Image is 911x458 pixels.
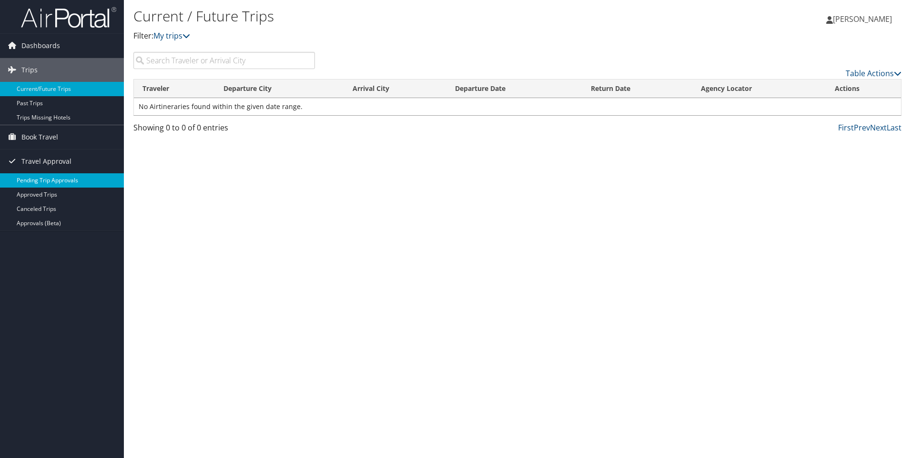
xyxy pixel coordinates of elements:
th: Arrival City: activate to sort column ascending [344,80,446,98]
span: [PERSON_NAME] [833,14,892,24]
span: Travel Approval [21,149,71,173]
p: Filter: [133,30,646,42]
th: Actions [826,80,901,98]
span: Book Travel [21,125,58,149]
th: Departure Date: activate to sort column descending [446,80,582,98]
th: Traveler: activate to sort column ascending [134,80,215,98]
a: Table Actions [846,68,901,79]
span: Dashboards [21,34,60,58]
div: Showing 0 to 0 of 0 entries [133,122,315,138]
h1: Current / Future Trips [133,6,646,26]
th: Return Date: activate to sort column ascending [582,80,692,98]
a: Last [887,122,901,133]
span: Trips [21,58,38,82]
td: No Airtineraries found within the given date range. [134,98,901,115]
a: First [838,122,854,133]
img: airportal-logo.png [21,6,116,29]
th: Agency Locator: activate to sort column ascending [692,80,826,98]
th: Departure City: activate to sort column ascending [215,80,344,98]
a: Next [870,122,887,133]
a: My trips [153,30,190,41]
input: Search Traveler or Arrival City [133,52,315,69]
a: Prev [854,122,870,133]
a: [PERSON_NAME] [826,5,901,33]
